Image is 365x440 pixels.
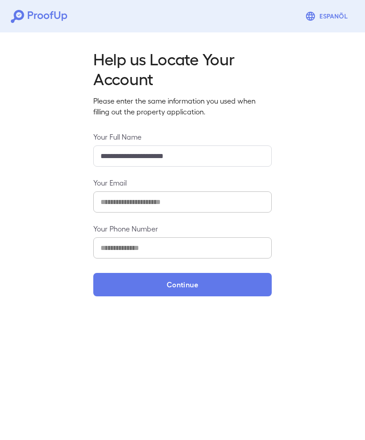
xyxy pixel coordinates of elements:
[93,49,272,88] h2: Help us Locate Your Account
[93,273,272,296] button: Continue
[93,132,272,142] label: Your Full Name
[93,95,272,117] p: Please enter the same information you used when filling out the property application.
[93,177,272,188] label: Your Email
[301,7,354,25] button: Espanõl
[93,223,272,234] label: Your Phone Number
